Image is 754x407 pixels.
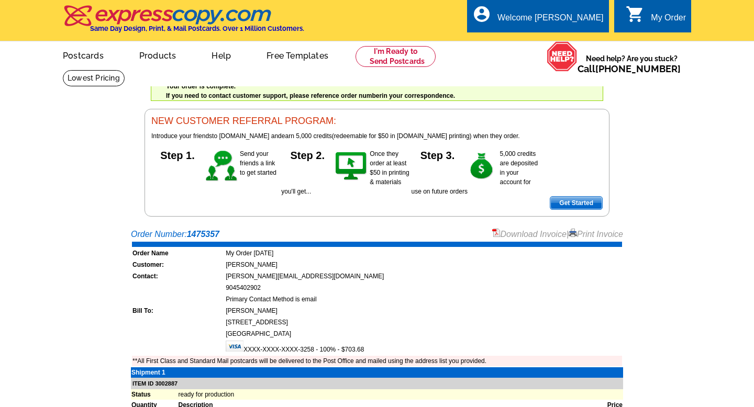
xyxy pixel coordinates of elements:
[131,228,623,241] div: Order Number:
[250,42,345,67] a: Free Templates
[195,42,248,67] a: Help
[151,131,603,141] p: to [DOMAIN_NAME] and (redeemable for $50 in [DOMAIN_NAME] printing) when they order.
[240,150,276,176] span: Send your friends a link to get started
[472,5,491,24] i: account_circle
[151,116,603,127] h3: NEW CUSTOMER REFERRAL PROGRAM:
[63,13,304,32] a: Same Day Design, Print, & Mail Postcards. Over 1 Million Customers.
[151,149,204,160] h5: Step 1.
[626,5,645,24] i: shopping_cart
[225,306,622,316] td: [PERSON_NAME]
[90,25,304,32] h4: Same Day Design, Print, & Mail Postcards. Over 1 Million Customers.
[547,41,578,72] img: help
[492,228,624,241] div: |
[225,259,622,270] td: [PERSON_NAME]
[225,340,622,355] td: XXXX-XXXX-XXXX-3258 - 100% - $703.68
[132,259,224,270] td: Customer:
[578,63,681,74] span: Call
[132,271,224,281] td: Contact:
[225,282,622,293] td: 9045402902
[626,12,686,25] a: shopping_cart My Order
[578,53,686,74] span: Need help? Are you stuck?
[225,294,622,304] td: Primary Contact Method is email
[126,102,136,103] img: u
[497,13,603,28] div: Welcome [PERSON_NAME]
[46,42,120,67] a: Postcards
[412,150,538,195] span: 5,000 credits are deposited in your account for use on future orders
[166,83,236,90] strong: Your order is complete.
[651,13,686,28] div: My Order
[281,150,409,195] span: Once they order at least $50 in printing & materials you'll get...
[225,317,622,327] td: [STREET_ADDRESS]
[226,341,243,352] img: visa.gif
[464,149,500,184] img: step-3.gif
[178,389,623,400] td: ready for production
[187,230,219,239] strong: 1475357
[412,149,464,160] h5: Step 3.
[131,389,178,400] td: Status
[132,306,224,316] td: Bill To:
[595,63,681,74] a: [PHONE_NUMBER]
[225,248,622,258] td: My Order [DATE]
[281,149,334,160] h5: Step 2.
[132,356,622,366] td: **All First Class and Standard Mail postcards will be delivered to the Post Office and mailed usi...
[131,378,623,390] td: ITEM ID 3002887
[151,132,212,140] span: Introduce your friends
[123,42,193,67] a: Products
[225,271,622,281] td: [PERSON_NAME][EMAIL_ADDRESS][DOMAIN_NAME]
[131,367,178,378] td: Shipment 1
[492,229,501,237] img: small-pdf-icon.gif
[492,230,567,239] a: Download Invoice
[225,329,622,339] td: [GEOGRAPHIC_DATA]
[545,164,754,407] iframe: LiveChat chat widget
[204,149,240,184] img: step-1.gif
[282,132,332,140] span: earn 5,000 credits
[334,149,370,184] img: step-2.gif
[132,248,224,258] td: Order Name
